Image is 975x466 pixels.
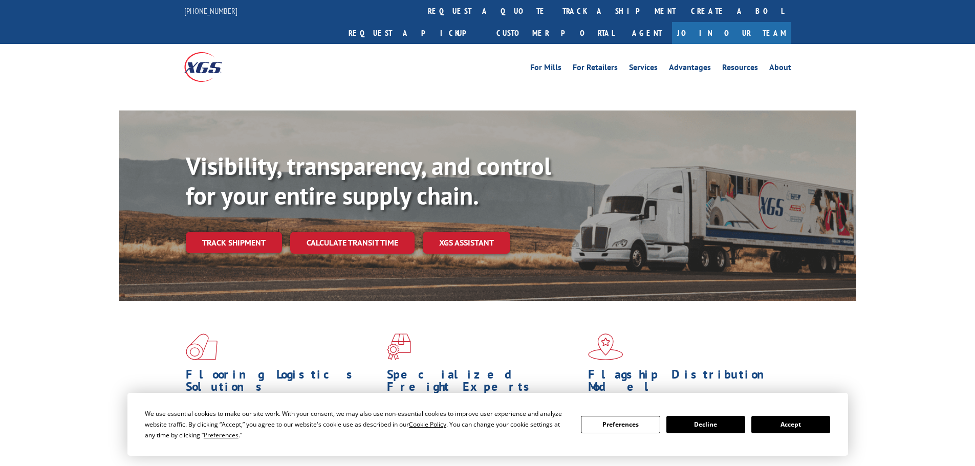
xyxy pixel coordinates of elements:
[666,416,745,433] button: Decline
[588,368,782,398] h1: Flagship Distribution Model
[530,63,561,75] a: For Mills
[186,150,551,211] b: Visibility, transparency, and control for your entire supply chain.
[186,232,282,253] a: Track shipment
[204,431,239,439] span: Preferences
[387,368,580,398] h1: Specialized Freight Experts
[722,63,758,75] a: Resources
[290,232,415,254] a: Calculate transit time
[127,393,848,456] div: Cookie Consent Prompt
[409,420,446,429] span: Cookie Policy
[629,63,658,75] a: Services
[669,63,711,75] a: Advantages
[489,22,622,44] a: Customer Portal
[186,368,379,398] h1: Flooring Logistics Solutions
[423,232,510,254] a: XGS ASSISTANT
[573,63,618,75] a: For Retailers
[184,6,237,16] a: [PHONE_NUMBER]
[387,334,411,360] img: xgs-icon-focused-on-flooring-red
[341,22,489,44] a: Request a pickup
[751,416,830,433] button: Accept
[622,22,672,44] a: Agent
[581,416,660,433] button: Preferences
[769,63,791,75] a: About
[186,334,218,360] img: xgs-icon-total-supply-chain-intelligence-red
[672,22,791,44] a: Join Our Team
[145,408,569,440] div: We use essential cookies to make our site work. With your consent, we may also use non-essential ...
[588,334,623,360] img: xgs-icon-flagship-distribution-model-red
